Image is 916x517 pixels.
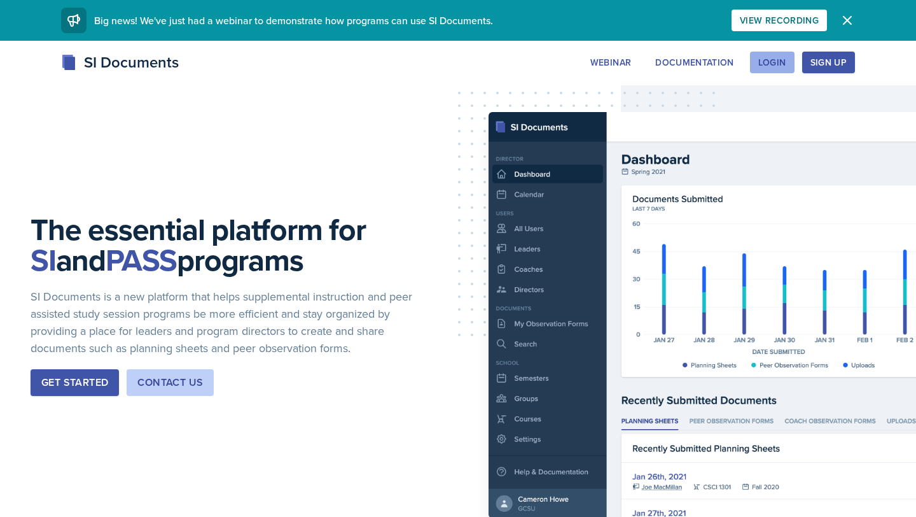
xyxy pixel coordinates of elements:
[61,51,179,74] div: SI Documents
[750,52,795,73] button: Login
[137,375,203,390] div: Contact Us
[810,57,847,67] div: Sign Up
[647,52,742,73] button: Documentation
[41,375,108,390] div: Get Started
[127,369,214,396] button: Contact Us
[655,57,734,67] div: Documentation
[758,57,786,67] div: Login
[31,369,119,396] button: Get Started
[732,10,827,31] button: View Recording
[94,13,493,27] span: Big news! We've just had a webinar to demonstrate how programs can use SI Documents.
[802,52,855,73] button: Sign Up
[582,52,639,73] button: Webinar
[590,57,631,67] div: Webinar
[740,15,819,25] div: View Recording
